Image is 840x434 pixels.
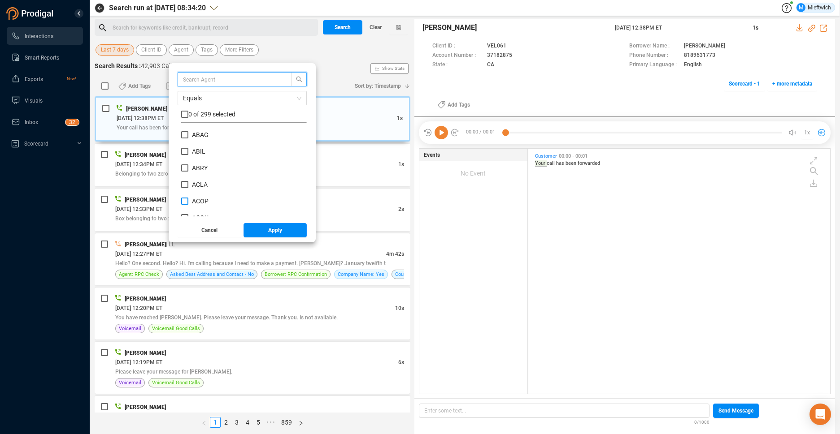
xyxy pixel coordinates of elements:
[115,215,192,222] span: Box belonging to two zero three
[25,33,53,39] span: Interactions
[115,206,162,212] span: [DATE] 12:33PM ET
[65,119,79,125] sup: 32
[7,27,83,45] li: Interactions
[804,125,810,140] span: 1x
[24,141,48,147] span: Scorecard
[615,24,742,32] span: [DATE] 12:38PM ET
[141,44,161,56] span: Client ID
[338,270,384,279] span: Company Name: Yes
[265,270,327,279] span: Borrower: RPC Confirmation
[115,305,162,311] span: [DATE] 12:20PM ET
[181,130,307,216] div: grid
[192,198,209,205] span: ACOP
[221,417,231,427] a: 2
[432,60,483,70] span: State :
[801,126,814,139] button: 1x
[684,60,702,70] span: English
[422,22,477,33] span: [PERSON_NAME]
[566,160,578,166] span: been
[95,233,410,285] div: [PERSON_NAME]| LL[DATE] 12:27PM ET4m 42sHello? One second. Hello? Hi. I'm calling because I need ...
[370,20,382,34] span: Clear
[253,417,263,427] a: 5
[432,51,483,60] span: Account Number :
[684,42,725,51] span: [PERSON_NAME]
[7,91,83,109] li: Visuals
[201,421,207,426] span: left
[424,151,440,159] span: Events
[724,77,765,91] button: Scorecard • 1
[115,260,386,266] span: Hello? One second. Hello? Hi. I'm calling because I need to make a payment. [PERSON_NAME]? Januar...
[115,251,162,257] span: [DATE] 12:27PM ET
[335,20,351,34] span: Search
[210,417,220,427] a: 1
[533,151,830,393] div: grid
[729,77,760,91] span: Scorecard • 1
[243,417,252,427] a: 4
[115,369,232,375] span: Please leave your message for [PERSON_NAME].
[161,79,196,93] button: Export
[169,44,194,56] button: Agent
[141,62,175,69] span: 42,903 Calls
[136,44,167,56] button: Client ID
[126,106,167,112] span: [PERSON_NAME]
[201,44,213,56] span: Tags
[253,417,264,428] li: 5
[183,91,301,105] span: Equals
[11,48,76,66] a: Smart Reports
[264,417,278,428] span: •••
[231,417,242,428] li: 3
[72,119,75,128] p: 2
[772,77,812,91] span: + more metadata
[117,125,187,131] span: Your call has been forwarded
[192,131,209,138] span: ABAG
[7,70,83,88] li: Exports
[395,305,404,311] span: 10s
[25,98,43,104] span: Visuals
[101,44,129,56] span: Last 7 days
[192,181,208,188] span: ACLA
[557,153,589,159] span: 00:00 - 00:01
[125,350,166,356] span: [PERSON_NAME]
[125,404,166,410] span: [PERSON_NAME]
[767,77,817,91] button: + more metadata
[694,418,709,425] span: 0/1000
[292,76,306,82] span: search
[95,62,141,69] span: Search Results :
[69,119,72,128] p: 3
[188,111,235,118] span: 0 of 299 selected
[170,270,254,279] span: Asked Best Address and Contact - No
[198,417,210,428] li: Previous Page
[221,417,231,428] li: 2
[115,161,162,168] span: [DATE] 12:34PM ET
[152,324,200,333] span: Voicemail Good Calls
[295,417,307,428] button: right
[174,44,188,56] span: Agent
[166,241,175,248] span: | LL
[95,342,410,394] div: [PERSON_NAME][DATE] 12:19PM ET6sPlease leave your message for [PERSON_NAME].VoicemailVoicemail Go...
[119,324,141,333] span: Voicemail
[487,42,506,51] span: VEL061
[196,44,218,56] button: Tags
[95,144,410,186] div: [PERSON_NAME][DATE] 12:34PM ET1sBelonging to two zero
[117,115,164,121] span: [DATE] 12:38PM ET
[432,42,483,51] span: Client ID :
[419,161,527,185] div: No Event
[210,417,221,428] li: 1
[398,206,404,212] span: 2s
[349,79,410,93] button: Sort by: Timestamp
[535,153,557,159] span: Customer
[578,160,600,166] span: forwarded
[432,98,475,112] button: Add Tags
[115,314,338,321] span: You have reached [PERSON_NAME]. Please leave your message. Thank you. Is not available.
[128,79,151,93] span: Add Tags
[629,42,679,51] span: Borrower Name :
[382,15,405,122] span: Show Stats
[7,113,83,131] li: Inbox
[799,3,803,12] span: M
[11,91,76,109] a: Visuals
[225,44,253,56] span: More Filters
[192,148,205,155] span: ABIL
[323,20,362,34] button: Search
[7,48,83,66] li: Smart Reports
[629,60,679,70] span: Primary Language :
